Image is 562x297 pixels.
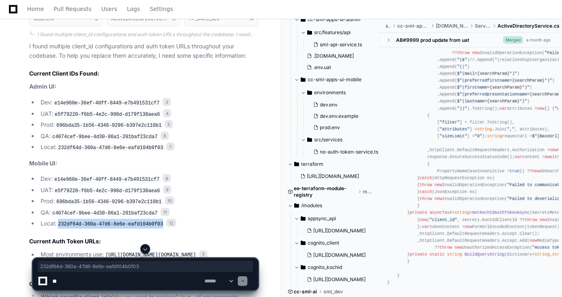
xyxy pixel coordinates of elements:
button: .[DOMAIN_NAME] [304,50,375,62]
li: Dev: [38,98,258,108]
span: cc-sml-apps-api [397,23,429,29]
span: src/services [314,137,343,143]
span: $"(preferredfirstname= *)" [457,78,552,83]
span: {searchParam} [530,92,562,97]
span: {searchParam} [477,71,510,76]
svg: Directory [307,135,312,145]
code: e14e960e-36ef-40ff-8449-e7b491531cf7 [53,176,161,183]
code: e14e960e-36ef-40ff-8449-e7b491531cf7 [53,100,161,107]
span: Users [101,7,117,11]
span: {searchParam} [487,99,519,104]
span: Services [475,23,491,29]
svg: Directory [301,75,306,85]
button: dev.env.example [310,111,379,122]
span: string [454,210,469,215]
span: terraform [301,161,324,167]
span: throw [420,196,432,201]
span: "sizeLimit" [439,134,467,139]
span: $"(firstname= *)" [457,85,530,90]
code: 232df64d-360a-47d6-8e6e-eafd104b0f03 [56,144,165,152]
span: string [477,127,492,132]
button: src/services [301,133,383,146]
span: environments [314,89,346,96]
span: "(|" [457,64,467,69]
li: QA: [38,208,258,218]
span: 4 [163,109,171,117]
span: Home [27,7,44,11]
span: [URL][DOMAIN_NAME] [307,173,360,180]
span: private [409,210,427,215]
button: appsync_api [294,212,373,225]
span: main [363,189,373,195]
span: 7 [166,143,174,151]
span: dev.env.example [320,113,359,119]
span: 3 [163,98,171,106]
li: Dev: [38,174,258,184]
button: no-auth-token-service.ts [310,146,379,158]
code: e5f79220-f6b5-4e2c-998d-d179f138aea6 [53,111,161,118]
span: string [487,134,502,139]
span: "))" [457,106,467,111]
span: $"(mail= *)" [457,71,517,76]
span: throw [420,182,432,187]
button: prod.env [310,122,379,133]
span: "client_id" [430,217,457,222]
span: {BaseUrl} [537,134,560,139]
button: [URL][DOMAIN_NAME] [297,171,368,182]
span: new [465,224,472,229]
span: {searchParam} [490,85,522,90]
svg: Directory [294,159,299,169]
span: prod.env [320,124,340,131]
div: AB#9999 prod update from uat [396,37,469,43]
span: Merged [503,36,523,44]
span: 11 [161,208,170,216]
span: appsync_api [308,215,336,222]
span: new [537,106,545,111]
span: 12 [166,219,176,227]
li: UAT: [38,186,258,195]
span: await [545,154,557,159]
svg: Directory [301,15,306,24]
strong: Admin UI: [29,83,56,90]
span: true [510,169,520,173]
button: dev.env [310,99,379,111]
strong: Mobile UI: [29,160,57,167]
svg: Directory [307,88,312,98]
span: catch [420,176,432,180]
code: 696bda35-1b56-4346-9296-b397e2c110b1 [55,198,163,206]
span: 232df64d-360a-47d6-8e6e-eafd104b0f03 [40,263,251,270]
span: sml-api-service.ts [320,41,362,48]
span: new [472,50,479,55]
span: 9 [163,186,171,194]
span: new [420,217,427,222]
span: "filter" [439,120,459,125]
span: var [515,154,522,159]
span: GetKochIdAuthTokenAsync [472,210,530,215]
code: 232df64d-360a-47d6-8e6e-eafd104b0f03 [56,221,165,228]
span: "," [507,127,515,132]
span: new [532,169,539,173]
li: QA: [38,132,258,141]
li: UAT: [38,109,258,119]
code: e5f79220-f6b5-4e2c-998d-d179f138aea6 [53,187,161,195]
button: [URL][DOMAIN_NAME] [304,225,368,236]
button: sml-api-service.ts [310,39,375,50]
span: .env.uat [314,64,332,71]
span: Settings [150,7,173,11]
li: Local: [38,143,258,152]
span: "0" [475,134,482,139]
button: cognito_client [294,236,373,249]
span: 5 [165,120,173,128]
span: 10 [165,197,174,205]
li: Local: [38,219,258,229]
span: var [422,224,429,229]
svg: Directory [307,28,312,37]
div: CC.SML.Services.Interfaces; CC.SML.WebApi.Common; CC.SML.WebApi.Common.Models; CC.SML.WebApi.Comm... [387,22,554,286]
span: Logs [127,7,140,11]
button: src/features/api [301,26,380,39]
li: Prod: [38,197,258,206]
span: "attributes" [439,127,469,132]
span: new [549,147,557,152]
span: $"(lastname= *)" [457,99,528,104]
span: throw [525,217,537,222]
